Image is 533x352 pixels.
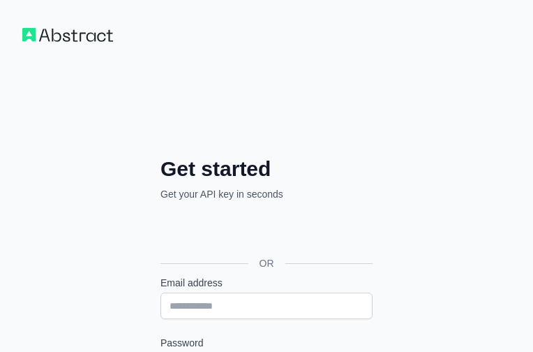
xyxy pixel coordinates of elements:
label: Password [160,336,373,350]
iframe: Nút Đăng nhập bằng Google [153,217,377,247]
img: Workflow [22,28,113,42]
span: OR [248,256,285,270]
p: Get your API key in seconds [160,187,373,201]
label: Email address [160,276,373,290]
h2: Get started [160,156,373,182]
